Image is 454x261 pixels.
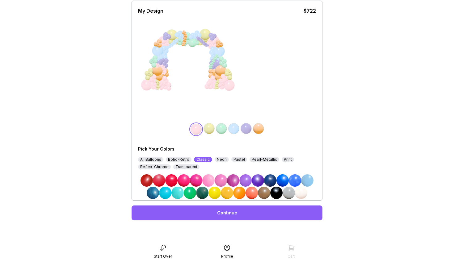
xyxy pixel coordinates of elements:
div: Cart [288,254,295,259]
div: My Design [138,7,163,14]
div: All Balloons [138,157,163,162]
div: Pick Your Colors [138,146,245,152]
div: Boho-Retro [166,157,191,162]
div: Neon [215,157,229,162]
div: Transparent [173,164,200,169]
div: Pearl-Metallic [250,157,279,162]
a: Continue [132,205,322,220]
div: $722 [304,7,316,14]
div: Profile [221,254,233,259]
div: Pastel [231,157,247,162]
div: Reflex-Chrome [138,164,171,169]
div: Print [282,157,294,162]
div: Classic [194,157,212,162]
div: Start Over [154,254,172,259]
